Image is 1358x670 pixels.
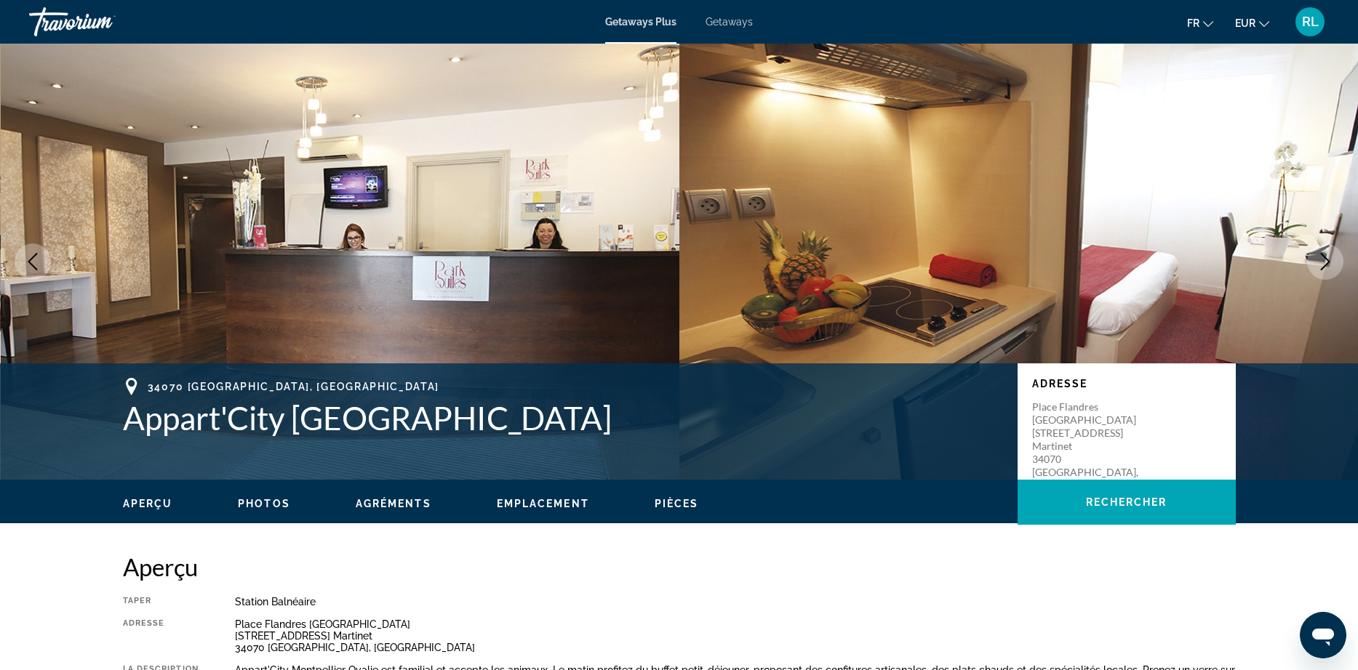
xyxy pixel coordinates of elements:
p: Adresse [1032,378,1221,390]
span: 34070 [GEOGRAPHIC_DATA], [GEOGRAPHIC_DATA] [148,381,440,392]
span: Rechercher [1086,496,1167,508]
h1: Appart'City [GEOGRAPHIC_DATA] [123,399,1003,437]
a: Travorium [29,3,175,41]
a: Getaways Plus [605,16,676,28]
button: Agréments [356,497,431,510]
span: Agréments [356,498,431,509]
button: Previous image [15,243,51,280]
button: Rechercher [1018,480,1236,525]
iframe: Bouton de lancement de la fenêtre de messagerie [1300,612,1346,658]
span: EUR [1235,17,1255,29]
span: Emplacement [497,498,589,509]
span: fr [1187,17,1199,29]
span: Aperçu [123,498,173,509]
div: Taper [123,596,199,608]
button: Emplacement [497,497,589,510]
div: Place Flandres [GEOGRAPHIC_DATA] [STREET_ADDRESS] Martinet 34070 [GEOGRAPHIC_DATA], [GEOGRAPHIC_D... [235,618,1236,653]
div: Adresse [123,618,199,653]
a: Getaways [706,16,753,28]
p: Place Flandres [GEOGRAPHIC_DATA] [STREET_ADDRESS] Martinet 34070 [GEOGRAPHIC_DATA], [GEOGRAPHIC_D... [1032,400,1149,492]
button: Change currency [1235,12,1269,33]
button: Next image [1307,243,1343,280]
button: Change language [1187,12,1213,33]
button: Photos [238,497,290,510]
h2: Aperçu [123,552,1236,581]
span: Photos [238,498,290,509]
button: Aperçu [123,497,173,510]
button: Pièces [655,497,699,510]
span: Pièces [655,498,699,509]
div: Station balnéaire [235,596,1236,608]
span: RL [1302,15,1319,29]
button: User Menu [1291,7,1329,37]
